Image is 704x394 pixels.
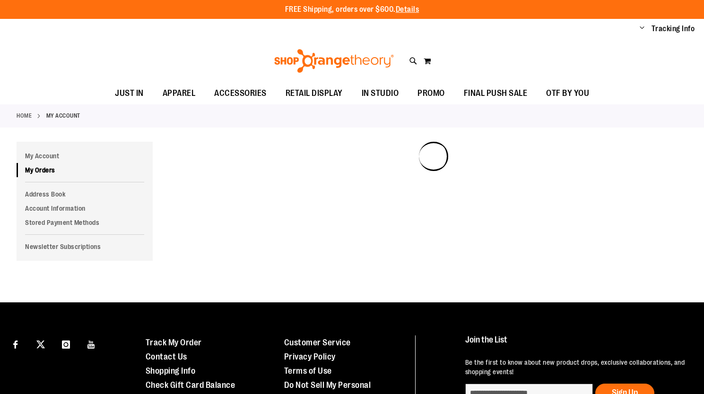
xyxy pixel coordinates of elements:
a: Tracking Info [652,24,695,34]
a: Home [17,111,32,120]
a: IN STUDIO [352,83,408,104]
strong: My Account [46,111,80,120]
img: Twitter [36,340,45,349]
p: Be the first to know about new product drops, exclusive collaborations, and shopping events! [465,358,686,377]
a: My Account [17,149,153,163]
a: Visit our Instagram page [58,335,74,352]
span: ACCESSORIES [214,83,267,104]
a: JUST IN [105,83,153,104]
span: APPAREL [163,83,196,104]
a: ACCESSORIES [205,83,276,104]
span: JUST IN [115,83,144,104]
a: Newsletter Subscriptions [17,240,153,254]
a: OTF BY YOU [537,83,599,104]
a: Address Book [17,187,153,201]
a: Terms of Use [284,366,332,376]
img: Shop Orangetheory [273,49,395,73]
a: Stored Payment Methods [17,215,153,230]
a: Contact Us [146,352,187,361]
a: RETAIL DISPLAY [276,83,352,104]
a: Account Information [17,201,153,215]
span: IN STUDIO [362,83,399,104]
a: Details [396,5,419,14]
button: Account menu [640,24,644,34]
span: RETAIL DISPLAY [286,83,343,104]
span: OTF BY YOU [546,83,589,104]
a: APPAREL [153,83,205,104]
a: My Orders [17,163,153,177]
a: PROMO [408,83,454,104]
a: Check Gift Card Balance [146,380,235,390]
span: PROMO [417,83,445,104]
a: Visit our Facebook page [7,335,24,352]
p: FREE Shipping, orders over $600. [285,4,419,15]
a: FINAL PUSH SALE [454,83,537,104]
a: Visit our X page [33,335,49,352]
span: FINAL PUSH SALE [464,83,528,104]
a: Customer Service [284,338,351,347]
a: Shopping Info [146,366,196,376]
a: Visit our Youtube page [83,335,100,352]
a: Privacy Policy [284,352,336,361]
h4: Join the List [465,335,686,353]
a: Track My Order [146,338,202,347]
